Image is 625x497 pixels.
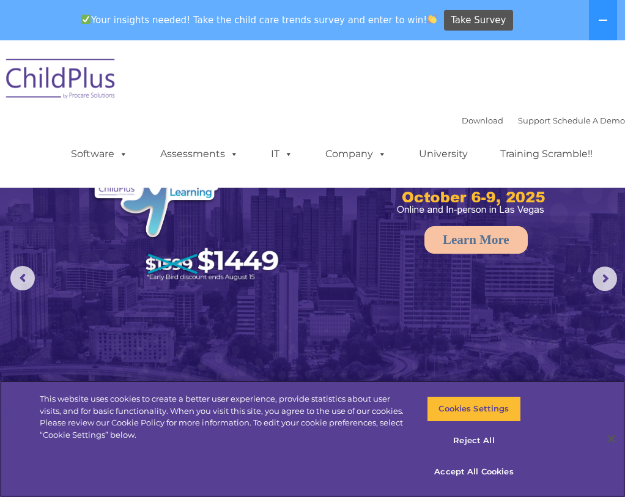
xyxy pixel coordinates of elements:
[488,142,605,166] a: Training Scramble!!
[424,226,528,254] a: Learn More
[81,15,91,24] img: ✅
[427,15,437,24] img: 👏
[313,142,399,166] a: Company
[553,116,625,125] a: Schedule A Demo
[518,116,550,125] a: Support
[427,428,520,454] button: Reject All
[407,142,480,166] a: University
[444,10,513,31] a: Take Survey
[148,142,251,166] a: Assessments
[462,116,503,125] a: Download
[76,8,442,32] span: Your insights needed! Take the child care trends survey and enter to win!
[59,142,140,166] a: Software
[462,116,625,125] font: |
[598,425,625,452] button: Close
[451,10,506,31] span: Take Survey
[427,396,520,422] button: Cookies Settings
[259,142,305,166] a: IT
[427,459,520,485] button: Accept All Cookies
[40,393,409,441] div: This website uses cookies to create a better user experience, provide statistics about user visit...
